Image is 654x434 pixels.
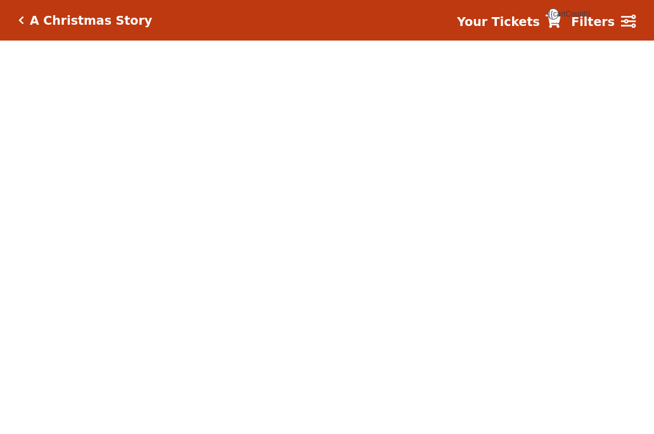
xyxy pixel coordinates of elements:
a: Click here to go back to filters [18,16,24,25]
span: {{cartCount}} [548,8,559,20]
strong: Filters [571,15,615,29]
a: Your Tickets {{cartCount}} [457,13,561,31]
a: Filters [571,13,636,31]
strong: Your Tickets [457,15,540,29]
h5: A Christmas Story [30,13,152,28]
